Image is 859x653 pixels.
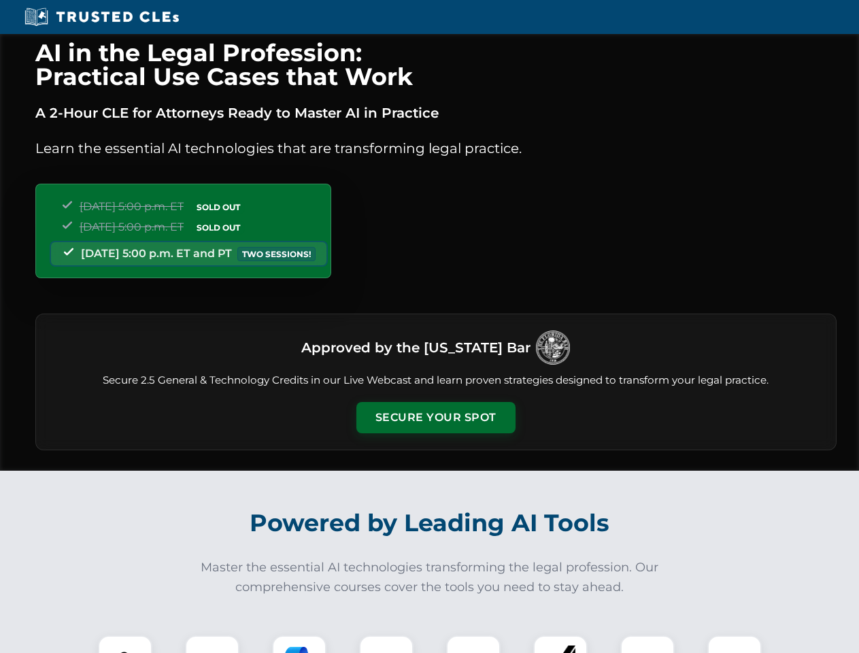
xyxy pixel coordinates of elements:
p: Master the essential AI technologies transforming the legal profession. Our comprehensive courses... [192,558,668,597]
img: Logo [536,331,570,365]
button: Secure Your Spot [356,402,516,433]
h1: AI in the Legal Profession: Practical Use Cases that Work [35,41,837,88]
p: Secure 2.5 General & Technology Credits in our Live Webcast and learn proven strategies designed ... [52,373,820,388]
h2: Powered by Leading AI Tools [53,499,807,547]
span: [DATE] 5:00 p.m. ET [80,200,184,213]
span: SOLD OUT [192,200,245,214]
h3: Approved by the [US_STATE] Bar [301,335,530,360]
img: Trusted CLEs [20,7,183,27]
p: Learn the essential AI technologies that are transforming legal practice. [35,137,837,159]
span: SOLD OUT [192,220,245,235]
p: A 2-Hour CLE for Attorneys Ready to Master AI in Practice [35,102,837,124]
span: [DATE] 5:00 p.m. ET [80,220,184,233]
